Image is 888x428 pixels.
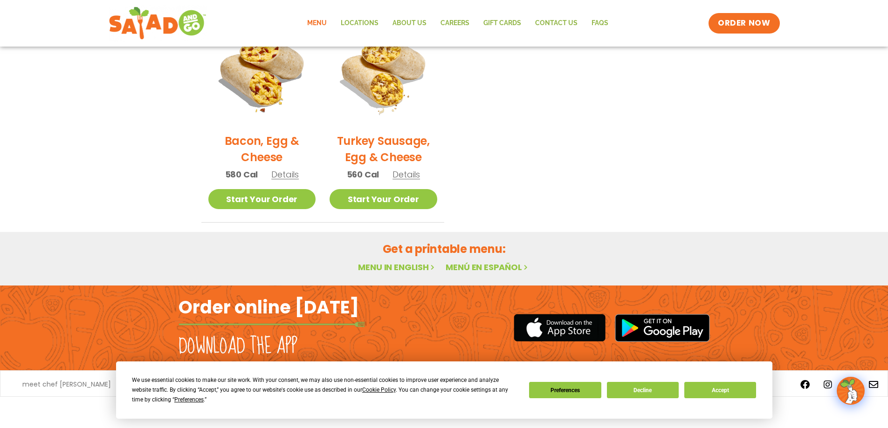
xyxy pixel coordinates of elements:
[201,241,687,257] h2: Get a printable menu:
[585,13,615,34] a: FAQs
[358,261,436,273] a: Menu in English
[615,314,710,342] img: google_play
[334,13,385,34] a: Locations
[446,261,530,273] a: Menú en español
[347,168,379,181] span: 560 Cal
[300,13,334,34] a: Menu
[116,361,772,419] div: Cookie Consent Prompt
[529,382,601,398] button: Preferences
[684,382,756,398] button: Accept
[330,18,437,126] img: Product photo for Turkey Sausage, Egg & Cheese
[838,378,864,404] img: wpChatIcon
[528,13,585,34] a: Contact Us
[330,189,437,209] a: Start Your Order
[385,13,434,34] a: About Us
[476,13,528,34] a: GIFT CARDS
[208,189,316,209] a: Start Your Order
[208,18,316,126] img: Product photo for Bacon, Egg & Cheese
[392,169,420,180] span: Details
[300,13,615,34] nav: Menu
[179,322,365,327] img: fork
[179,296,359,319] h2: Order online [DATE]
[362,387,396,393] span: Cookie Policy
[330,133,437,165] h2: Turkey Sausage, Egg & Cheese
[109,5,207,42] img: new-SAG-logo-768×292
[132,375,518,405] div: We use essential cookies to make our site work. With your consent, we may also use non-essential ...
[174,396,204,403] span: Preferences
[179,333,297,360] h2: Download the app
[514,313,606,343] img: appstore
[607,382,679,398] button: Decline
[271,169,299,180] span: Details
[225,168,258,181] span: 580 Cal
[434,13,476,34] a: Careers
[709,13,779,34] a: ORDER NOW
[718,18,770,29] span: ORDER NOW
[208,133,316,165] h2: Bacon, Egg & Cheese
[22,381,111,387] a: meet chef [PERSON_NAME]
